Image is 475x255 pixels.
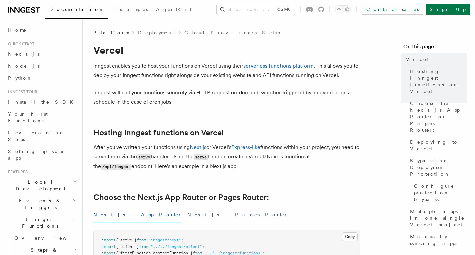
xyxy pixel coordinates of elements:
a: Setting up your app [5,145,78,164]
span: Features [5,169,28,175]
span: Platform [93,29,129,36]
button: Next.js - Pages Router [187,207,288,222]
a: serverless functions platform [243,63,314,69]
p: Inngest enables you to host your functions on Vercel using their . This allows you to deploy your... [93,61,360,80]
span: Overview [14,235,83,241]
a: Install the SDK [5,96,78,108]
button: Copy [342,232,358,241]
a: Next.js [190,144,206,150]
span: "../../inngest/client" [151,244,202,249]
a: AgentKit [152,2,195,18]
a: Contact sales [362,4,423,15]
a: Overview [12,232,78,244]
a: Multiple apps in one single Vercel project [407,205,467,231]
span: Deploying to Vercel [410,139,467,152]
button: Next.js - App Router [93,207,182,222]
a: Cloud Providers Setup [184,29,280,36]
span: Python [8,75,32,81]
span: { client } [116,244,139,249]
a: Examples [108,2,152,18]
a: Choose the Next.js App Router or Pages Router: [407,97,467,136]
code: serve [137,154,151,160]
a: Leveraging Steps [5,127,78,145]
span: Manually syncing apps [410,233,467,247]
a: Express-like [231,144,260,150]
span: ; [202,244,204,249]
button: Events & Triggers [5,195,78,213]
a: Manually syncing apps [407,231,467,249]
button: Local Development [5,176,78,195]
span: Documentation [49,7,104,12]
span: Inngest Functions [5,216,72,229]
a: Vercel [403,53,467,65]
button: Inngest Functions [5,213,78,232]
span: Setting up your app [8,149,65,161]
span: AgentKit [156,7,191,12]
span: Bypassing Deployment Protection [410,157,467,177]
span: Choose the Next.js App Router or Pages Router: [410,100,467,133]
a: Choose the Next.js App Router or Pages Router: [93,193,269,202]
a: Sign Up [426,4,470,15]
span: from [137,238,146,242]
a: Bypassing Deployment Protection [407,155,467,180]
span: Inngest tour [5,89,37,95]
span: Node.js [8,63,40,69]
span: { serve } [116,238,137,242]
span: Vercel [406,56,429,63]
span: Events & Triggers [5,197,73,211]
a: Deployment [138,29,175,36]
button: Search...Ctrl+K [217,4,295,15]
a: Next.js [5,48,78,60]
a: Deploying to Vercel [407,136,467,155]
code: serve [194,154,208,160]
a: Python [5,72,78,84]
span: Examples [112,7,148,12]
span: Quick start [5,41,34,47]
a: Hosting Inngest functions on Vercel [93,128,224,137]
p: After you've written your functions using or Vercel's functions within your project, you need to ... [93,143,360,171]
code: /api/inngest [101,164,131,170]
kbd: Ctrl+K [276,6,291,13]
span: ; [181,238,183,242]
span: Multiple apps in one single Vercel project [410,208,467,228]
span: Install the SDK [8,99,77,105]
p: Inngest will call your functions securely via HTTP request on-demand, whether triggered by an eve... [93,88,360,107]
span: Configure protection bypass [414,183,467,203]
span: import [102,244,116,249]
a: Your first Functions [5,108,78,127]
a: Node.js [5,60,78,72]
button: Toggle dark mode [335,5,351,13]
a: Home [5,24,78,36]
span: Home [8,27,27,33]
span: Hosting Inngest functions on Vercel [410,68,467,95]
span: "inngest/next" [148,238,181,242]
h1: Vercel [93,44,360,56]
span: Local Development [5,179,73,192]
a: Hosting Inngest functions on Vercel [407,65,467,97]
a: Configure protection bypass [411,180,467,205]
span: from [139,244,148,249]
span: Your first Functions [8,111,48,123]
span: Leveraging Steps [8,130,64,142]
a: Documentation [45,2,108,19]
span: import [102,238,116,242]
h4: On this page [403,43,467,53]
span: Next.js [8,51,40,57]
